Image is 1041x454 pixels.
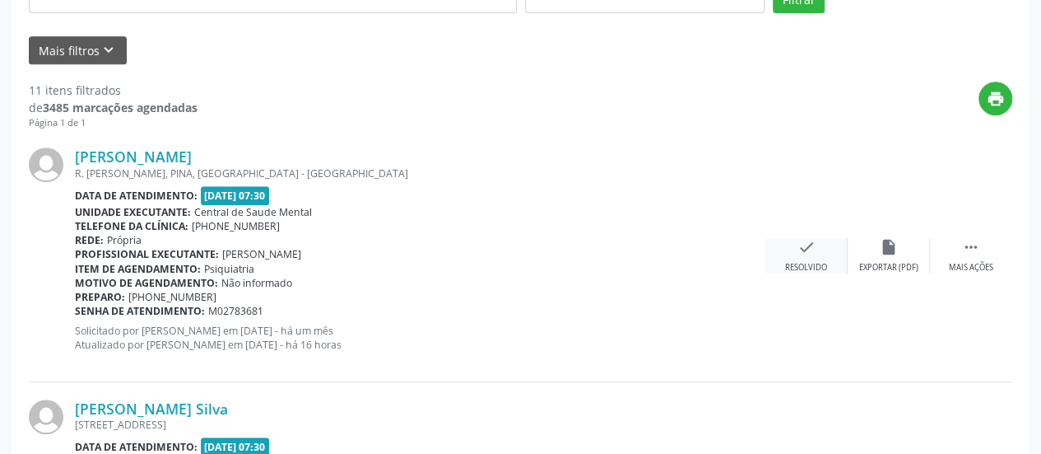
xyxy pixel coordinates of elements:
button: Mais filtroskeyboard_arrow_down [29,36,127,65]
b: Preparo: [75,290,125,304]
span: Própria [107,233,142,247]
div: Resolvido [785,262,827,274]
b: Rede: [75,233,104,247]
a: [PERSON_NAME] Silva [75,400,228,418]
strong: 3485 marcações agendadas [43,100,198,115]
i: print [987,90,1005,108]
b: Telefone da clínica: [75,219,188,233]
b: Motivo de agendamento: [75,276,218,290]
i: check [797,238,816,256]
button: print [978,82,1012,115]
span: [PHONE_NUMBER] [192,219,280,233]
div: 11 itens filtrados [29,82,198,99]
div: Exportar (PDF) [859,262,918,274]
a: [PERSON_NAME] [75,147,192,166]
b: Profissional executante: [75,247,219,261]
span: Central de Saude Mental [194,205,312,219]
div: Mais ações [949,262,993,274]
span: [PHONE_NUMBER] [128,290,216,304]
span: Psiquiatria [204,262,254,276]
span: [DATE] 07:30 [201,186,270,205]
div: Página 1 de 1 [29,116,198,130]
span: Não informado [221,276,292,290]
i:  [962,238,980,256]
span: M02783681 [208,304,263,318]
div: de [29,99,198,116]
img: img [29,400,63,434]
div: R. [PERSON_NAME], PINA, [GEOGRAPHIC_DATA] - [GEOGRAPHIC_DATA] [75,166,765,180]
i: keyboard_arrow_down [100,41,118,59]
b: Senha de atendimento: [75,304,205,318]
b: Data de atendimento: [75,189,198,203]
div: [STREET_ADDRESS] [75,418,765,432]
span: [PERSON_NAME] [222,247,301,261]
b: Unidade executante: [75,205,191,219]
p: Solicitado por [PERSON_NAME] em [DATE] - há um mês Atualizado por [PERSON_NAME] em [DATE] - há 16... [75,324,765,352]
b: Item de agendamento: [75,262,201,276]
i: insert_drive_file [880,238,898,256]
b: Data de atendimento: [75,440,198,454]
img: img [29,147,63,182]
